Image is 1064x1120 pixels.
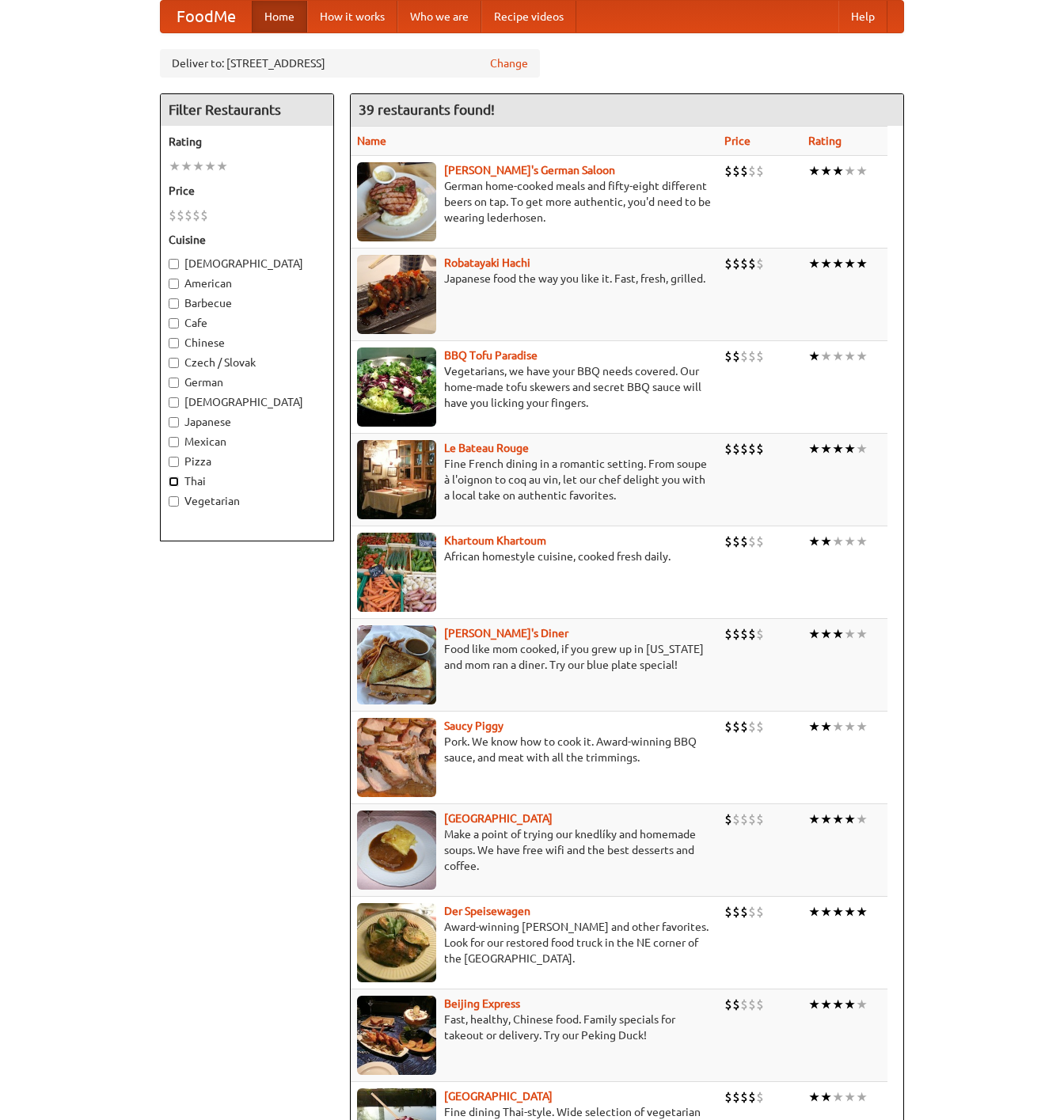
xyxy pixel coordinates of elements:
li: $ [732,533,740,550]
li: ★ [820,903,832,921]
li: ★ [856,1088,868,1106]
b: [PERSON_NAME]'s Diner [444,627,568,640]
li: ★ [856,625,868,643]
li: ★ [832,1088,844,1106]
li: ★ [844,718,856,735]
b: Robatayaki Hachi [444,256,530,269]
input: Vegetarian [169,496,179,507]
li: ★ [820,533,832,550]
div: Deliver to: [STREET_ADDRESS] [160,49,540,78]
li: $ [740,718,748,735]
li: ★ [808,162,820,180]
li: ★ [820,718,832,735]
li: $ [732,625,740,643]
li: $ [732,1088,740,1106]
li: ★ [808,347,820,365]
li: $ [732,718,740,735]
li: ★ [832,440,844,457]
a: [GEOGRAPHIC_DATA] [444,812,553,825]
a: Name [357,135,386,147]
li: ★ [856,347,868,365]
li: $ [756,903,764,921]
li: ★ [844,440,856,457]
a: Le Bateau Rouge [444,442,529,454]
a: Help [838,1,887,32]
li: $ [740,440,748,457]
li: $ [740,811,748,828]
li: ★ [832,811,844,828]
input: Japanese [169,417,179,427]
li: ★ [844,347,856,365]
li: ★ [856,533,868,550]
li: ★ [204,158,216,175]
p: German home-cooked meals and fifty-eight different beers on tap. To get more authentic, you'd nee... [357,178,712,226]
li: ★ [856,996,868,1013]
li: $ [740,625,748,643]
li: ★ [844,255,856,272]
li: ★ [808,811,820,828]
li: ★ [832,533,844,550]
li: $ [756,533,764,550]
input: Mexican [169,437,179,447]
li: $ [200,207,208,224]
li: ★ [808,625,820,643]
label: Pizza [169,454,325,469]
p: African homestyle cuisine, cooked fresh daily. [357,549,712,564]
img: bateaurouge.jpg [357,440,436,519]
li: ★ [820,162,832,180]
img: robatayaki.jpg [357,255,436,334]
li: $ [732,255,740,272]
li: $ [748,996,756,1013]
li: ★ [808,255,820,272]
a: [PERSON_NAME]'s German Saloon [444,164,615,177]
a: Home [252,1,307,32]
li: ★ [192,158,204,175]
li: ★ [820,347,832,365]
li: $ [748,533,756,550]
li: ★ [808,718,820,735]
li: ★ [832,255,844,272]
li: $ [732,903,740,921]
li: ★ [820,811,832,828]
label: Cafe [169,315,325,331]
h5: Cuisine [169,232,325,248]
input: Chinese [169,338,179,348]
input: Cafe [169,318,179,328]
a: Der Speisewagen [444,905,530,917]
li: $ [724,718,732,735]
li: $ [724,1088,732,1106]
h5: Rating [169,134,325,150]
img: czechpoint.jpg [357,811,436,890]
li: ★ [808,903,820,921]
a: BBQ Tofu Paradise [444,349,538,362]
li: $ [740,533,748,550]
li: $ [748,162,756,180]
label: [DEMOGRAPHIC_DATA] [169,256,325,271]
li: $ [740,903,748,921]
p: Food like mom cooked, if you grew up in [US_STATE] and mom ran a diner. Try our blue plate special! [357,641,712,673]
li: ★ [832,347,844,365]
li: $ [756,162,764,180]
li: $ [748,625,756,643]
img: beijing.jpg [357,996,436,1075]
li: $ [756,625,764,643]
li: $ [740,347,748,365]
li: ★ [832,162,844,180]
a: Rating [808,135,842,147]
li: ★ [844,625,856,643]
li: $ [748,440,756,457]
li: $ [724,440,732,457]
li: $ [724,811,732,828]
li: ★ [808,440,820,457]
li: $ [724,255,732,272]
li: ★ [832,625,844,643]
li: ★ [844,162,856,180]
li: ★ [844,1088,856,1106]
b: Beijing Express [444,997,520,1010]
input: [DEMOGRAPHIC_DATA] [169,397,179,408]
label: Mexican [169,434,325,450]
